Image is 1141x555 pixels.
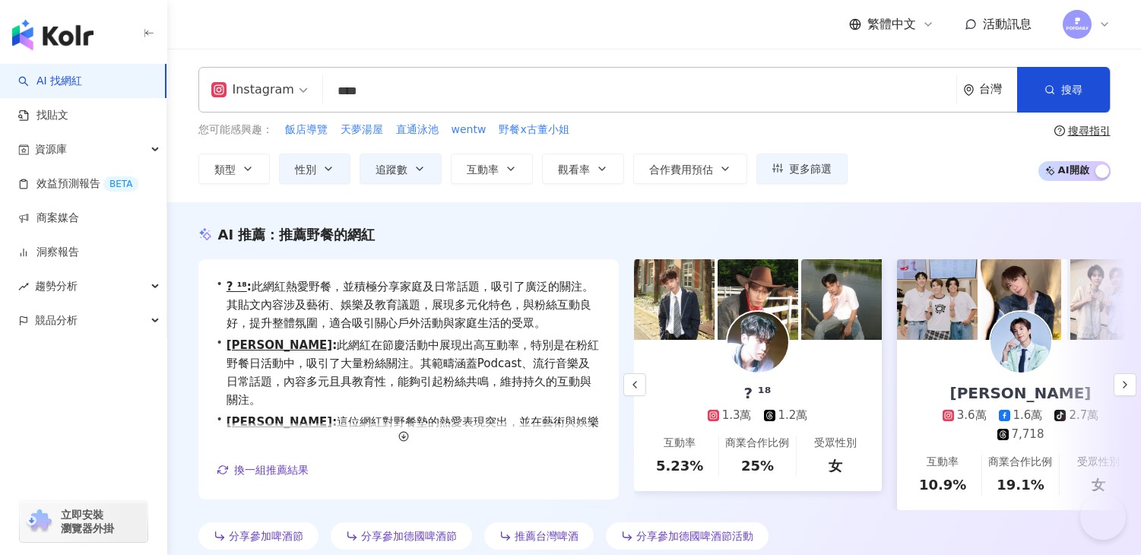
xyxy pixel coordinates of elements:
span: 推薦台灣啤酒 [515,530,578,542]
a: ? ¹⁸ [227,280,247,293]
img: post-image [718,259,798,340]
span: 立即安裝 瀏覽器外掛 [61,508,114,535]
div: 搜尋指引 [1068,125,1111,137]
button: 合作費用預估 [633,154,747,184]
button: 觀看率 [542,154,624,184]
a: 洞察報告 [18,245,79,260]
span: rise [18,281,29,292]
span: 分享參加啤酒節 [229,530,303,542]
button: 類型 [198,154,270,184]
button: 更多篩選 [756,154,848,184]
span: 分享參加德國啤酒節活動 [636,530,753,542]
span: 繁體中文 [867,16,916,33]
button: 搜尋 [1017,67,1110,113]
span: 類型 [214,163,236,176]
span: 競品分析 [35,303,78,338]
span: 這位網紅對野餐墊的熱愛表現突出，並在藝術與娛樂等多個領域均有涉獵，能夠吸引多樣的觀眾羣。他的貼文中，藝術與娛樂的內容佔比較高，展示了多元的創作風格，適合品牌合作以提升曝光度。 [227,413,601,468]
div: 19.1% [997,475,1044,494]
span: 趨勢分析 [35,269,78,303]
div: 3.6萬 [957,408,987,423]
span: 天夢湯屋 [341,122,383,138]
button: 天夢湯屋 [340,122,384,138]
div: 1.6萬 [1013,408,1043,423]
img: post-image [981,259,1061,340]
div: 10.9% [919,475,966,494]
div: • [217,277,601,332]
span: wentw [452,122,487,138]
div: 商業合作比例 [988,455,1052,470]
div: • [217,336,601,409]
img: chrome extension [24,509,54,534]
div: 女 [1092,475,1105,494]
span: 活動訊息 [983,17,1032,31]
a: 找貼文 [18,108,68,123]
span: : [247,280,252,293]
span: 您可能感興趣： [198,122,273,138]
div: 25% [741,456,774,475]
img: logo [12,20,93,50]
span: 分享參加德國啤酒節 [361,530,457,542]
button: 性別 [279,154,350,184]
a: [PERSON_NAME] [227,415,332,429]
img: KOL Avatar [990,312,1051,373]
div: 互動率 [664,436,696,451]
button: wentw [451,122,487,138]
iframe: Help Scout Beacon - Open [1080,494,1126,540]
div: 受眾性別 [814,436,857,451]
a: [PERSON_NAME] [227,338,332,352]
img: post-image [801,259,882,340]
button: 互動率 [451,154,533,184]
span: environment [963,84,975,96]
span: 此網紅在節慶活動中展現出高互動率，特別是在粉紅野餐日活動中，吸引了大量粉絲關注。其範疇涵蓋Podcast、流行音樂及日常話題，內容多元且具教育性，能夠引起粉絲共鳴，維持持久的互動與關注。 [227,336,601,409]
div: ? ¹⁸ [728,382,786,404]
span: 性別 [295,163,316,176]
button: 飯店導覽 [284,122,328,138]
span: 資源庫 [35,132,67,166]
button: 追蹤數 [360,154,442,184]
img: KOL Avatar [727,312,788,373]
img: post-image [897,259,978,340]
span: 推薦野餐的網紅 [279,227,375,243]
a: 效益預測報告BETA [18,176,138,192]
div: 1.2萬 [778,408,808,423]
img: images.png [1063,10,1092,39]
div: 1.3萬 [722,408,752,423]
div: 7,718 [1012,427,1044,442]
div: [PERSON_NAME] [935,382,1107,404]
span: 互動率 [467,163,499,176]
span: 直通泳池 [396,122,439,138]
span: 追蹤數 [376,163,407,176]
a: ? ¹⁸1.3萬1.2萬互動率5.23%商業合作比例25%受眾性別女 [634,340,882,491]
span: 野餐x古董小姐 [499,122,569,138]
div: 台灣 [979,83,1017,96]
span: : [332,338,337,352]
span: question-circle [1054,125,1065,136]
img: post-image [634,259,715,340]
a: searchAI 找網紅 [18,74,82,89]
button: 換一組推薦結果 [217,458,309,481]
span: 更多篩選 [789,163,832,175]
span: 換一組推薦結果 [234,464,309,476]
div: • [217,413,601,468]
span: 搜尋 [1061,84,1082,96]
div: AI 推薦 ： [218,225,376,244]
span: 此網紅熱愛野餐，並積極分享家庭及日常話題，吸引了廣泛的關注。其貼文內容涉及藝術、娛樂及教育議題，展現多元化特色，與粉絲互動良好，提升整體氛圍，適合吸引關心戶外活動與家庭生活的受眾。 [227,277,601,332]
span: : [332,415,337,429]
span: 合作費用預估 [649,163,713,176]
div: 5.23% [656,456,703,475]
button: 野餐x古董小姐 [498,122,569,138]
button: 直通泳池 [395,122,439,138]
span: 飯店導覽 [285,122,328,138]
div: Instagram [211,78,294,102]
a: 商案媒合 [18,211,79,226]
div: 商業合作比例 [725,436,789,451]
div: 女 [829,456,842,475]
a: chrome extension立即安裝 瀏覽器外掛 [20,501,147,542]
div: 2.7萬 [1069,408,1098,423]
div: 互動率 [927,455,959,470]
div: 受眾性別 [1077,455,1120,470]
span: 觀看率 [558,163,590,176]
